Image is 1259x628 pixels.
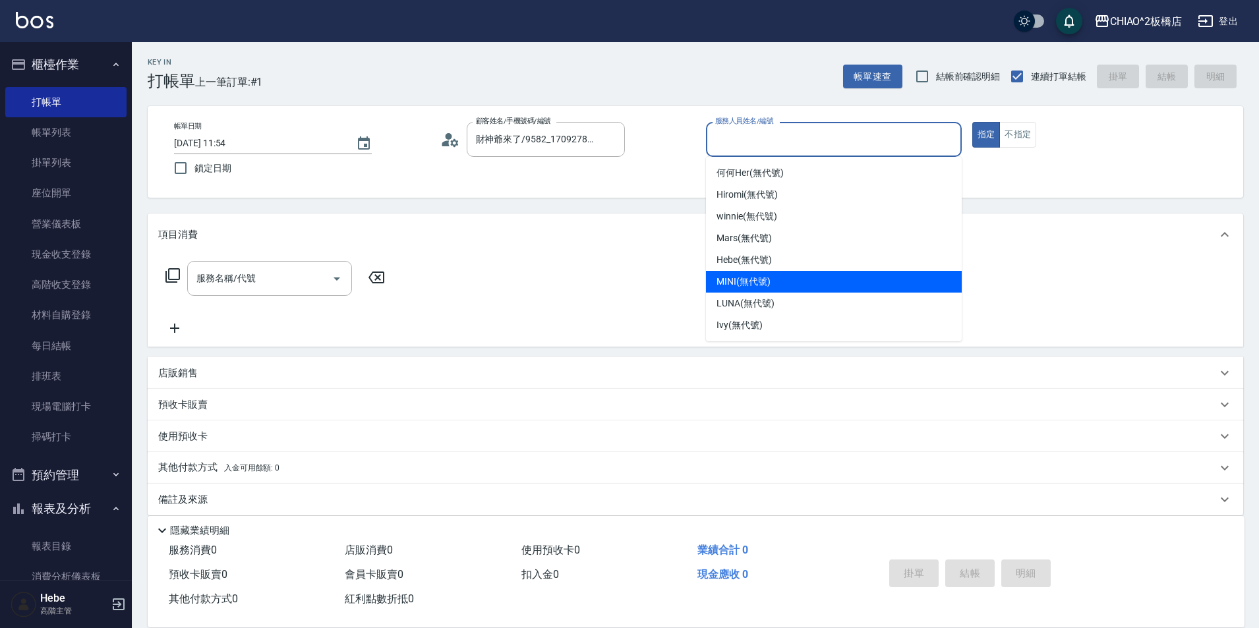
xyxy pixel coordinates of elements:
[1192,9,1243,34] button: 登出
[717,231,772,245] span: Mars (無代號)
[5,209,127,239] a: 營業儀表板
[476,116,551,126] label: 顧客姓名/手機號碼/編號
[5,331,127,361] a: 每日結帳
[169,592,238,605] span: 其他付款方式 0
[717,275,771,289] span: MINI (無代號)
[5,47,127,82] button: 櫃檯作業
[5,531,127,561] a: 報表目錄
[715,116,773,126] label: 服務人員姓名/編號
[158,228,198,242] p: 項目消費
[717,210,776,223] span: winnie (無代號)
[697,544,748,556] span: 業績合計 0
[148,452,1243,484] div: 其他付款方式入金可用餘額: 0
[5,87,127,117] a: 打帳單
[148,484,1243,515] div: 備註及來源
[148,214,1243,256] div: 項目消費
[5,300,127,330] a: 材料自購登錄
[40,592,107,605] h5: Hebe
[972,122,1001,148] button: 指定
[697,568,748,581] span: 現金應收 0
[174,121,202,131] label: 帳單日期
[1056,8,1082,34] button: save
[717,318,763,332] span: Ivy (無代號)
[158,366,198,380] p: 店販銷售
[174,132,343,154] input: YYYY/MM/DD hh:mm
[5,117,127,148] a: 帳單列表
[5,178,127,208] a: 座位開單
[148,389,1243,420] div: 預收卡販賣
[717,253,772,267] span: Hebe (無代號)
[169,544,217,556] span: 服務消費 0
[1110,13,1183,30] div: CHIAO^2板橋店
[521,544,580,556] span: 使用預收卡 0
[148,72,195,90] h3: 打帳單
[345,568,403,581] span: 會員卡販賣 0
[195,74,263,90] span: 上一筆訂單:#1
[345,544,393,556] span: 店販消費 0
[40,605,107,617] p: 高階主管
[348,128,380,159] button: Choose date, selected date is 2025-09-08
[936,70,1001,84] span: 結帳前確認明細
[5,361,127,391] a: 排班表
[345,592,414,605] span: 紅利點數折抵 0
[148,420,1243,452] div: 使用預收卡
[170,524,229,538] p: 隱藏業績明細
[5,561,127,592] a: 消費分析儀表板
[717,166,784,180] span: 何何Her (無代號)
[5,422,127,452] a: 掃碼打卡
[158,493,208,507] p: 備註及來源
[158,430,208,443] p: 使用預收卡
[194,161,231,175] span: 鎖定日期
[5,270,127,300] a: 高階收支登錄
[5,239,127,270] a: 現金收支登錄
[5,148,127,178] a: 掛單列表
[169,568,227,581] span: 預收卡販賣 0
[158,398,208,412] p: 預收卡販賣
[148,58,195,67] h2: Key In
[521,568,559,581] span: 扣入金 0
[1031,70,1086,84] span: 連續打單結帳
[326,268,347,289] button: Open
[717,188,777,202] span: Hiromi (無代號)
[5,391,127,422] a: 現場電腦打卡
[717,297,775,310] span: LUNA (無代號)
[5,458,127,492] button: 預約管理
[16,12,53,28] img: Logo
[11,591,37,617] img: Person
[5,492,127,526] button: 報表及分析
[1089,8,1188,35] button: CHIAO^2板橋店
[148,357,1243,389] div: 店販銷售
[158,461,279,475] p: 其他付款方式
[224,463,280,472] span: 入金可用餘額: 0
[999,122,1036,148] button: 不指定
[843,65,902,89] button: 帳單速查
